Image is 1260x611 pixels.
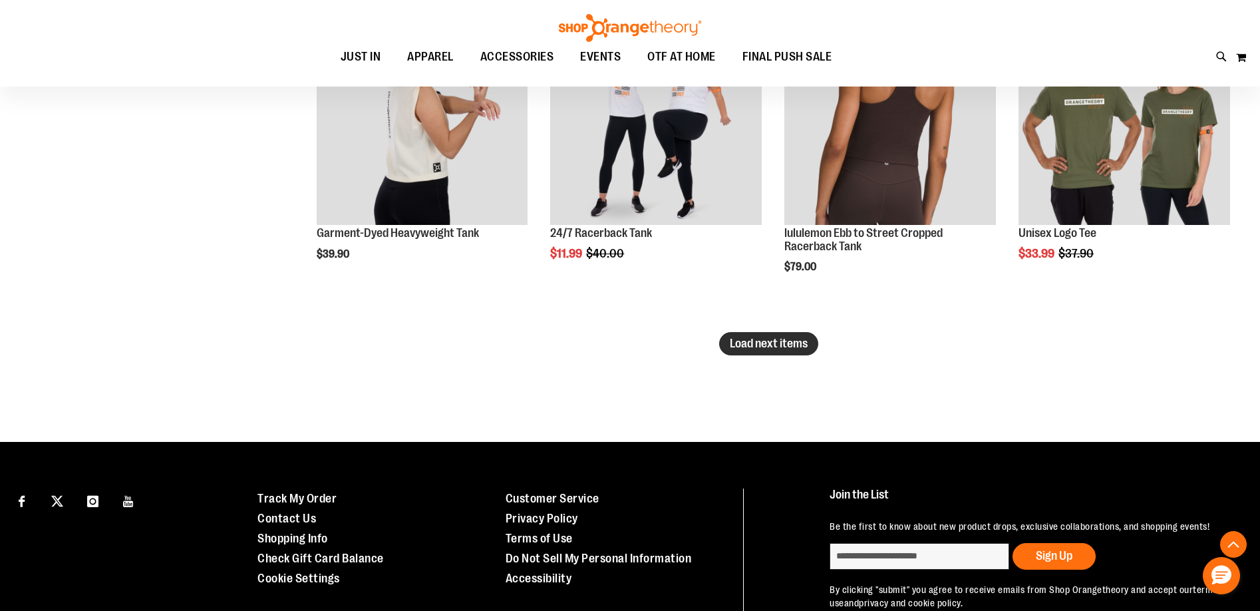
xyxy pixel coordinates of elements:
a: FINAL PUSH SALE [729,42,846,73]
a: Privacy Policy [506,512,578,525]
a: Track My Order [257,492,337,505]
a: APPAREL [394,42,467,72]
a: Customer Service [506,492,599,505]
div: product [778,7,1003,307]
div: product [544,7,768,294]
span: Load next items [730,337,808,350]
a: OTF lululemon Womens Ebb to Street Cropped Racerback Tank Brown [784,13,996,227]
a: JUST IN [327,42,394,73]
a: Garment-Dyed Heavyweight Tank [317,226,479,240]
a: ACCESSORIES [467,42,567,73]
img: Shop Orangetheory [557,14,703,42]
a: Accessibility [506,572,572,585]
p: Be the first to know about new product drops, exclusive collaborations, and shopping events! [830,520,1229,533]
button: Back To Top [1220,531,1247,558]
a: Unisex Logo Tee [1019,226,1096,240]
span: OTF AT HOME [647,42,716,72]
button: Hello, have a question? Let’s chat. [1203,557,1240,594]
span: $11.99 [550,247,584,260]
a: EVENTS [567,42,634,73]
a: Visit our Instagram page [81,489,104,512]
span: APPAREL [407,42,454,72]
img: OTF lululemon Womens Ebb to Street Cropped Racerback Tank Brown [784,13,996,225]
button: Sign Up [1013,543,1096,570]
input: enter email [830,543,1009,570]
a: Shopping Info [257,532,328,545]
a: Do Not Sell My Personal Information [506,552,692,565]
a: Cookie Settings [257,572,340,585]
a: lululemon Ebb to Street Cropped Racerback Tank [784,226,943,253]
a: Terms of Use [506,532,573,545]
span: EVENTS [580,42,621,72]
h4: Join the List [830,489,1229,513]
div: product [1012,7,1237,294]
a: Visit our X page [46,489,69,512]
img: Unisex Logo Tee [1019,13,1230,225]
span: Sign Up [1036,549,1072,562]
a: terms of use [830,584,1228,608]
img: Twitter [51,495,63,507]
span: $79.00 [784,261,818,273]
div: product [310,7,535,294]
a: Visit our Facebook page [10,489,33,512]
a: Check Gift Card Balance [257,552,384,565]
span: ACCESSORIES [480,42,554,72]
span: $39.90 [317,248,351,260]
img: Garment-Dyed Heavyweight Tank [317,13,528,225]
span: $33.99 [1019,247,1056,260]
span: FINAL PUSH SALE [742,42,832,72]
a: Visit our Youtube page [117,489,140,512]
a: 24/7 Racerback Tank [550,226,652,240]
a: 24/7 Racerback TankSALE [550,13,762,227]
a: Garment-Dyed Heavyweight Tank [317,13,528,227]
span: JUST IN [341,42,381,72]
a: privacy and cookie policy. [859,598,963,608]
a: Contact Us [257,512,316,525]
a: OTF AT HOME [634,42,729,73]
span: $40.00 [586,247,626,260]
button: Load next items [719,332,818,355]
span: $37.90 [1058,247,1096,260]
img: 24/7 Racerback Tank [550,13,762,225]
p: By clicking "submit" you agree to receive emails from Shop Orangetheory and accept our and [830,583,1229,610]
a: Unisex Logo Tee [1019,13,1230,227]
